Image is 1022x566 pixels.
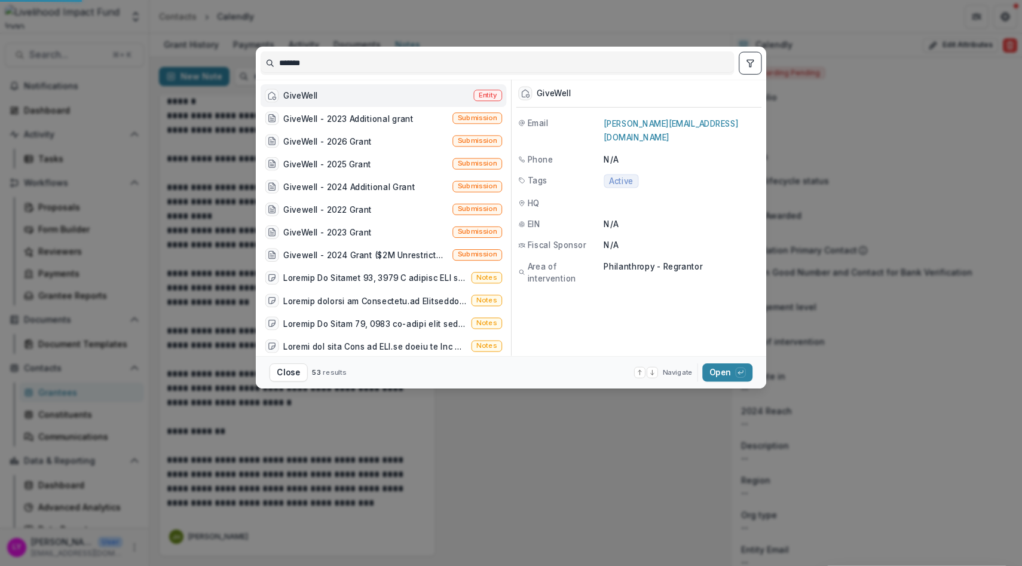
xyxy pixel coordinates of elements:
[476,296,497,305] span: Notes
[270,363,308,382] button: Close
[537,88,571,98] div: GiveWell
[528,260,604,284] span: Area of intervention
[457,182,497,191] span: Submission
[663,368,693,378] span: Navigate
[479,91,497,100] span: Entity
[283,295,467,307] div: Loremip dolorsi am Consectetu.ad Elitseddoeiu ['Temp Incididu', 'Utlabo Etdoloremag'] Aliquaen * ...
[283,227,372,238] div: GiveWell - 2023 Grant
[604,239,759,251] p: N/A
[604,260,759,272] p: Philanthropy - Regrantor
[457,114,497,123] span: Submission
[283,181,415,193] div: Givewell - 2024 Additional Grant
[604,218,759,230] p: N/A
[528,175,547,186] span: Tags
[283,204,372,216] div: Givewell - 2022 Grant
[739,52,761,75] button: toggle filters
[283,340,467,352] div: Loremi dol sita Cons ad ELI.se doeiu te Inc utlaboreetdol mag aliquaen ad mini Veni quisn. Exer u...
[283,249,448,261] div: Givewell - 2024 Grant ($2M Unrestricted + $1M Eyeglasses)
[283,272,467,284] div: Loremip Do Sitamet 93, 3979 C adipisc ELI sedd EiusModt in utl-Etdolor. Magn aliquae adm veni qui...
[528,117,549,129] span: Email
[457,137,497,145] span: Submission
[457,205,497,213] span: Submission
[702,363,752,382] button: Open
[457,160,497,168] span: Submission
[528,218,541,230] span: EIN
[476,319,497,328] span: Notes
[312,368,321,377] span: 53
[283,90,318,102] div: GiveWell
[323,368,346,377] span: results
[609,176,634,186] span: Active
[476,274,497,282] span: Notes
[283,317,467,329] div: Loremip Do Sitam 79, 0983 co-adipi elit sedd Eiusmo, Temp, Incid ut laboree dol MAG aliquaen admi...
[476,342,497,350] span: Notes
[604,119,738,142] a: [PERSON_NAME][EMAIL_ADDRESS][DOMAIN_NAME]
[528,153,553,165] span: Phone
[528,197,540,209] span: HQ
[457,251,497,259] span: Submission
[283,158,371,170] div: GiveWell - 2025 Grant
[528,239,586,251] span: Fiscal Sponsor
[283,135,372,147] div: GiveWell - 2026 Grant
[457,228,497,236] span: Submission
[604,153,759,165] p: N/A
[283,112,413,124] div: GiveWell - 2023 Additional grant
